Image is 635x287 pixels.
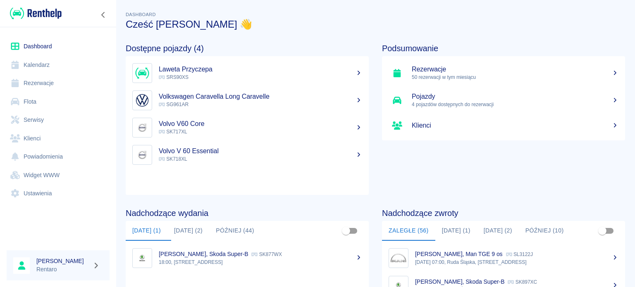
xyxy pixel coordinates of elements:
img: Image [134,250,150,266]
a: Image[PERSON_NAME], Skoda Super-B SK877WX18:00, [STREET_ADDRESS] [126,244,369,272]
img: Image [134,65,150,81]
span: Pokaż przypisane tylko do mnie [338,223,354,239]
a: ImageVolvo V 60 Essential SK718XL [126,141,369,168]
p: [DATE] 07:00, Ruda Śląska, [STREET_ADDRESS] [415,259,618,266]
a: Rezerwacje [7,74,110,93]
p: SL3122J [506,251,533,257]
p: SK877WX [251,251,282,257]
img: Image [134,147,150,163]
a: Serwisy [7,111,110,129]
button: Później (10) [519,221,571,241]
a: ImageVolvo V60 Core SK717XL [126,114,369,141]
h4: Podsumowanie [382,43,625,53]
p: [PERSON_NAME], Skoda Super-B [159,251,248,257]
img: Image [134,120,150,135]
h5: Klienci [412,121,618,130]
a: Renthelp logo [7,7,62,20]
a: Powiadomienia [7,147,110,166]
a: Klienci [382,114,625,137]
span: SK717XL [159,129,187,135]
img: Image [134,93,150,108]
h5: Laweta Przyczepa [159,65,362,74]
p: 4 pojazdów dostępnych do rezerwacji [412,101,618,108]
button: [DATE] (1) [126,221,167,241]
a: Pojazdy4 pojazdów dostępnych do rezerwacji [382,87,625,114]
p: [PERSON_NAME], Man TGE 9 os [415,251,503,257]
a: Widget WWW [7,166,110,185]
img: Image [391,250,406,266]
p: SK897XC [508,279,537,285]
h4: Nadchodzące wydania [126,208,369,218]
span: Pokaż przypisane tylko do mnie [594,223,610,239]
a: Flota [7,93,110,111]
a: Dashboard [7,37,110,56]
p: 50 rezerwacji w tym miesiącu [412,74,618,81]
h5: Volvo V 60 Essential [159,147,362,155]
button: [DATE] (2) [167,221,209,241]
h4: Nadchodzące zwroty [382,208,625,218]
button: [DATE] (2) [477,221,519,241]
span: Dashboard [126,12,156,17]
p: Rentaro [36,265,89,274]
p: 18:00, [STREET_ADDRESS] [159,259,362,266]
a: ImageVolkswagen Caravella Long Caravelle SG961AR [126,87,369,114]
span: SRS90XS [159,74,189,80]
a: Klienci [7,129,110,148]
h3: Cześć [PERSON_NAME] 👋 [126,19,625,30]
span: SG961AR [159,102,189,107]
button: Później (44) [209,221,261,241]
button: [DATE] (1) [435,221,477,241]
a: ImageLaweta Przyczepa SRS90XS [126,59,369,87]
img: Renthelp logo [10,7,62,20]
h5: Pojazdy [412,93,618,101]
h6: [PERSON_NAME] [36,257,89,265]
h5: Volvo V60 Core [159,120,362,128]
a: Rezerwacje50 rezerwacji w tym miesiącu [382,59,625,87]
h4: Dostępne pojazdy (4) [126,43,369,53]
a: Ustawienia [7,184,110,203]
h5: Volkswagen Caravella Long Caravelle [159,93,362,101]
h5: Rezerwacje [412,65,618,74]
button: Zaległe (56) [382,221,435,241]
a: Image[PERSON_NAME], Man TGE 9 os SL3122J[DATE] 07:00, Ruda Śląska, [STREET_ADDRESS] [382,244,625,272]
button: Zwiń nawigację [97,9,110,20]
span: SK718XL [159,156,187,162]
a: Kalendarz [7,56,110,74]
p: [PERSON_NAME], Skoda Super-B [415,278,504,285]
